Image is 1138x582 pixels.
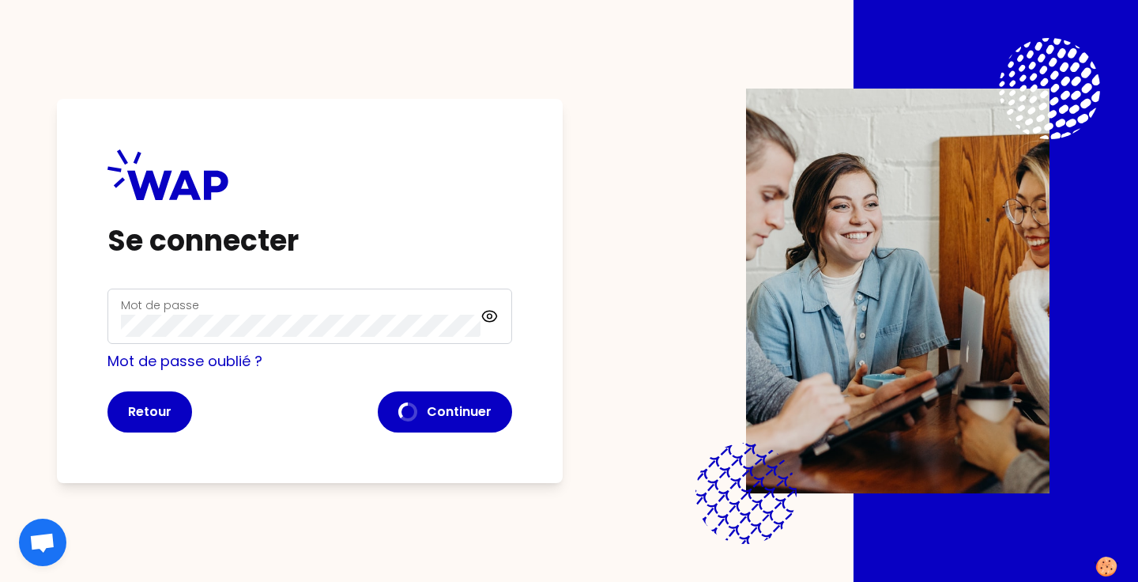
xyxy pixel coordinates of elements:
a: Mot de passe oublié ? [107,351,262,371]
button: Retour [107,391,192,433]
div: Open chat [19,519,66,566]
label: Mot de passe [121,297,199,313]
img: Description [746,89,1049,493]
h1: Se connecter [107,225,512,257]
button: Continuer [378,391,512,433]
